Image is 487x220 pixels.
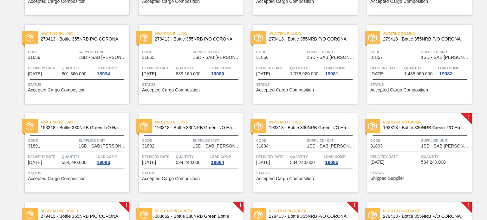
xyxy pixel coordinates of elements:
[176,154,208,160] span: Quantity
[62,72,87,76] span: 801,360.000
[307,55,356,60] span: 1SD - SAB Rosslyn Brewery
[421,144,470,148] span: 1SD - SAB Rosslyn Brewery
[368,34,377,42] img: status
[142,55,154,60] span: 31865
[26,211,34,219] img: status
[210,160,225,165] div: 19084
[210,65,231,71] span: Load Comp.
[383,208,472,214] span: Negotiating Order
[324,65,346,71] span: Load Comp.
[210,154,231,160] span: Load Comp.
[269,208,358,214] span: Negotiating Order
[15,25,129,104] a: statusAwaiting Billing279413 - Bottle 355NRB P/O CORONACode31659Supplied Unit1SD - SAB [PERSON_NA...
[129,113,243,192] a: statusAwaiting Billing193318 - Bottle 330NRB Green T/O Handi Fly FishCode31892Supplied Unit1SD - ...
[438,71,454,76] div: 19082
[421,137,470,144] span: Supplied Unit
[28,55,40,60] span: 31659
[370,81,470,88] span: Status
[290,160,315,165] span: 534,240.000
[28,49,77,55] span: Code
[41,37,124,41] span: 279413 - Bottle 355NRB P/O CORONA
[256,137,305,144] span: Code
[28,154,60,160] span: Delivery Date
[256,176,314,181] span: Accepted Cargo Composition
[307,144,356,148] span: 1SD - SAB Rosslyn Brewery
[290,154,322,160] span: Quantity
[28,81,128,88] span: Status
[256,160,270,165] span: 09/23/2025
[140,34,148,42] img: status
[368,122,377,130] img: status
[370,154,419,160] span: Delivery Date
[95,65,128,76] a: Load Comp.18934
[307,137,356,144] span: Supplied Unit
[256,65,289,71] span: Delivery Date
[155,30,243,37] span: Awaiting Billing
[79,55,128,60] span: 1SD - SAB Rosslyn Brewery
[62,160,87,165] span: 534,240.000
[307,49,356,55] span: Supplied Unit
[28,160,42,165] span: 09/23/2025
[269,119,358,125] span: Awaiting Billing
[269,30,358,37] span: Awaiting Billing
[26,122,34,130] img: status
[254,34,263,42] img: status
[28,170,128,176] span: Status
[140,122,148,130] img: status
[28,88,86,92] span: Accepted Cargo Composition
[155,119,243,125] span: Awaiting Billing
[28,137,77,144] span: Code
[324,71,340,76] div: 19081
[142,154,174,160] span: Delivery Date
[256,144,269,148] span: 31894
[28,65,60,71] span: Delivery Date
[254,122,263,130] img: status
[28,144,40,148] span: 31891
[176,72,201,76] span: 839,160.000
[256,170,356,176] span: Status
[62,154,94,160] span: Quantity
[256,88,314,92] span: Accepted Cargo Composition
[368,211,377,219] img: status
[193,49,242,55] span: Supplied Unit
[142,137,191,144] span: Code
[155,208,243,214] span: Negotiating Order
[28,176,86,181] span: Accepted Cargo Composition
[370,65,403,71] span: Delivery Date
[383,37,467,41] span: 279413 - Bottle 355NRB P/O CORONA
[383,214,467,219] span: 279413 - Bottle 355NRB P/O CORONA
[290,72,319,76] span: 1,078,920.000
[210,71,225,76] div: 19080
[370,144,383,148] span: 31893
[193,144,242,148] span: 1SD - SAB Rosslyn Brewery
[41,208,129,214] span: Negotiating Order
[142,176,200,181] span: Accepted Cargo Composition
[404,72,433,76] span: 1,438,560.000
[243,25,358,104] a: statusAwaiting Billing279413 - Bottle 355NRB P/O CORONACode31866Supplied Unit1SD - SAB [PERSON_NA...
[142,144,154,148] span: 31892
[256,154,289,160] span: Delivery Date
[269,214,353,219] span: 279413 - Bottle 355NRB P/O CORONA
[41,119,129,125] span: Awaiting Billing
[370,160,384,165] span: 09/24/2025
[358,25,472,104] a: statusAwaiting Billing279413 - Bottle 355NRB P/O CORONACode31867Supplied Unit1SD - SAB [PERSON_NA...
[155,125,238,130] span: 193318 - Bottle 330NRB Green T/O Handi Fly Fish
[370,88,428,92] span: Accepted Cargo Composition
[421,55,470,60] span: 1SD - SAB Rosslyn Brewery
[142,88,200,92] span: Accepted Cargo Composition
[256,81,356,88] span: Status
[142,72,156,76] span: 09/21/2025
[41,30,129,37] span: Awaiting Billing
[438,65,460,71] span: Load Comp.
[95,160,111,165] div: 19083
[254,211,263,219] img: status
[15,113,129,192] a: statusAwaiting Billing193318 - Bottle 330NRB Green T/O Handi Fly FishCode31891Supplied Unit1SD - ...
[41,214,124,219] span: 279413 - Bottle 355NRB P/O CORONA
[155,37,238,41] span: 279413 - Bottle 355NRB P/O CORONA
[176,160,201,165] span: 534,240.000
[95,65,117,71] span: Load Comp.
[324,160,340,165] div: 19085
[269,37,353,41] span: 279413 - Bottle 355NRB P/O CORONA
[142,81,242,88] span: Status
[41,125,124,130] span: 193318 - Bottle 330NRB Green T/O Handi Fly Fish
